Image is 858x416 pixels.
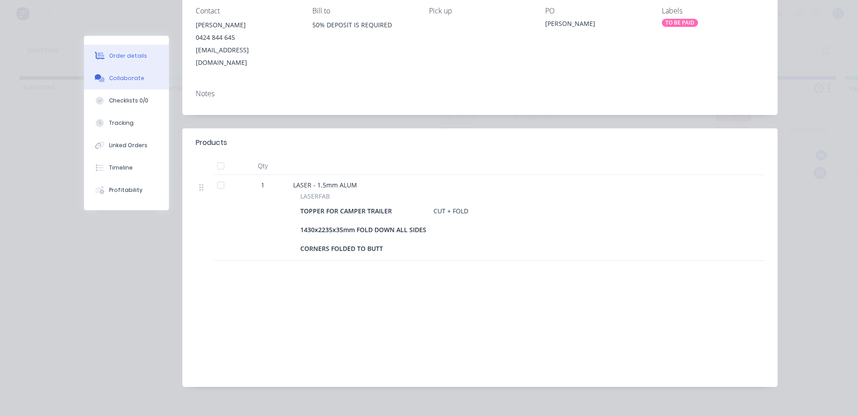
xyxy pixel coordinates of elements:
span: LASERFAB [300,191,330,201]
button: Checklists 0/0 [84,89,169,112]
div: Tracking [109,119,134,127]
div: Linked Orders [109,141,147,149]
div: Order details [109,52,147,60]
button: Collaborate [84,67,169,89]
div: Notes [196,89,764,98]
div: [PERSON_NAME] [196,19,298,31]
div: [EMAIL_ADDRESS][DOMAIN_NAME] [196,44,298,69]
div: Labels [662,7,764,15]
div: PO [545,7,648,15]
div: Profitability [109,186,143,194]
span: 1 [261,180,265,190]
div: 50% DEPOSIT IS REQUIRED [312,19,415,31]
div: Products [196,137,227,148]
div: 50% DEPOSIT IS REQUIRED [312,19,415,47]
span: LASER - 1.5mm ALUM [293,181,357,189]
div: Bill to [312,7,415,15]
button: Linked Orders [84,134,169,157]
div: Pick up [429,7,531,15]
div: Timeline [109,164,133,172]
button: Tracking [84,112,169,134]
div: Collaborate [109,74,144,82]
button: Timeline [84,157,169,179]
div: Contact [196,7,298,15]
div: 0424 844 645 [196,31,298,44]
div: CUT + FOLD [430,204,472,217]
div: [PERSON_NAME] [545,19,648,31]
div: TO BE PAID [662,19,698,27]
div: Checklists 0/0 [109,97,148,105]
div: TOPPER FOR CAMPER TRAILER 1430x2235x35mm FOLD DOWN ALL SIDES CORNERS FOLDED TO BUTT [300,204,430,255]
div: Qty [236,157,290,175]
div: [PERSON_NAME]0424 844 645[EMAIL_ADDRESS][DOMAIN_NAME] [196,19,298,69]
button: Profitability [84,179,169,201]
button: Order details [84,45,169,67]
